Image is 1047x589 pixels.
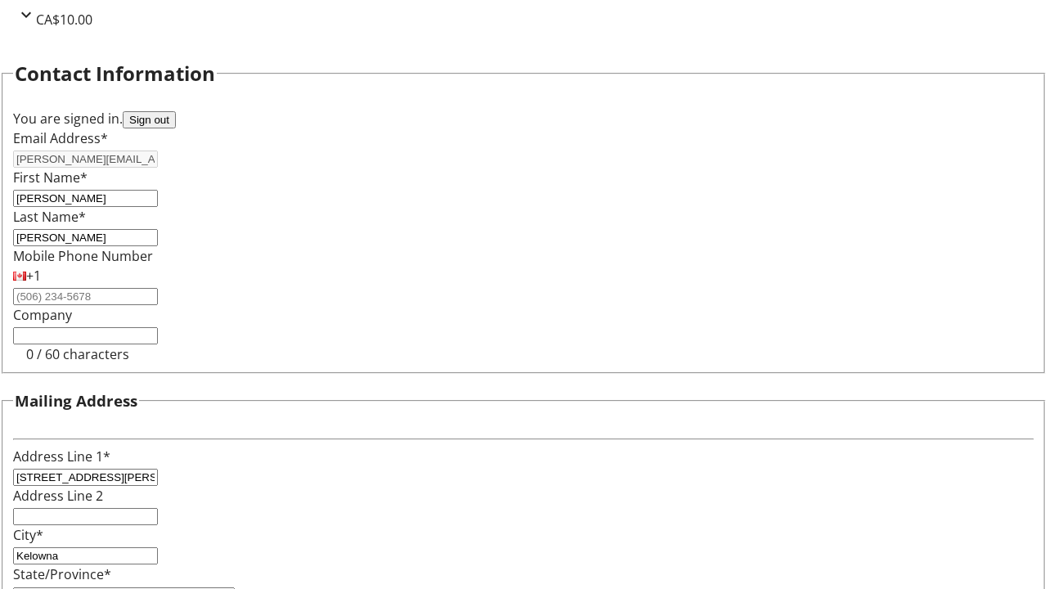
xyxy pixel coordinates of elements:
[13,208,86,226] label: Last Name*
[13,169,88,187] label: First Name*
[13,565,111,583] label: State/Province*
[13,469,158,486] input: Address
[15,59,215,88] h2: Contact Information
[36,11,92,29] span: CA$10.00
[13,288,158,305] input: (506) 234-5678
[13,526,43,544] label: City*
[13,129,108,147] label: Email Address*
[26,345,129,363] tr-character-limit: 0 / 60 characters
[13,109,1034,128] div: You are signed in.
[123,111,176,128] button: Sign out
[13,447,110,465] label: Address Line 1*
[13,306,72,324] label: Company
[15,389,137,412] h3: Mailing Address
[13,487,103,505] label: Address Line 2
[13,247,153,265] label: Mobile Phone Number
[13,547,158,564] input: City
